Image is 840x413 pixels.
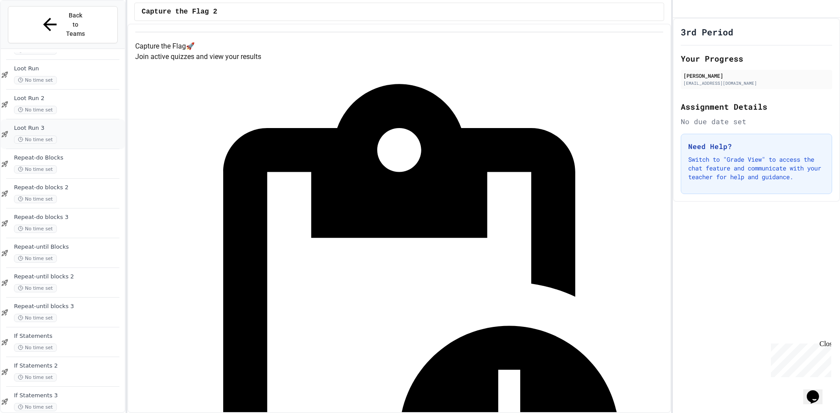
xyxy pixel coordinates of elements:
h2: Assignment Details [681,101,832,113]
div: Chat with us now!Close [3,3,60,56]
iframe: chat widget [803,378,831,404]
p: Switch to "Grade View" to access the chat feature and communicate with your teacher for help and ... [688,155,825,181]
h2: Your Progress [681,52,832,65]
span: Back to Teams [65,11,86,38]
button: Back to Teams [8,6,118,43]
p: Join active quizzes and view your results [135,52,663,62]
div: [PERSON_NAME] [683,72,829,80]
iframe: chat widget [767,340,831,377]
h3: Need Help? [688,141,825,152]
h4: Capture the Flag 🚀 [135,41,663,52]
span: Capture the Flag 2 [142,7,217,17]
div: No due date set [681,116,832,127]
div: [EMAIL_ADDRESS][DOMAIN_NAME] [683,80,829,87]
h1: 3rd Period [681,26,733,38]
